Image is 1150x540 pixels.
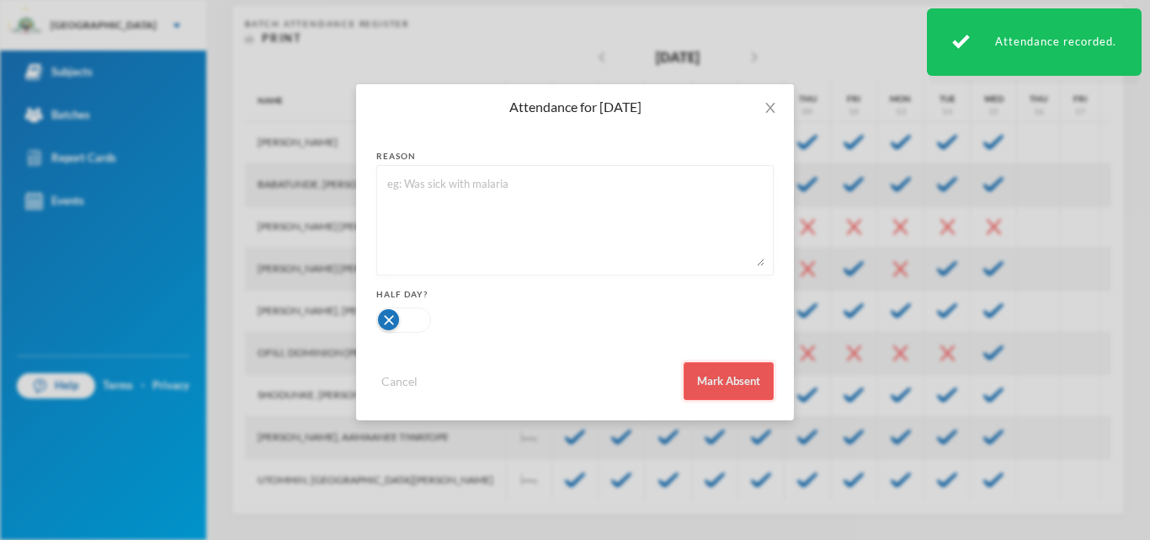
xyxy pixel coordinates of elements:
[376,98,774,116] div: Attendance for [DATE]
[747,84,794,131] button: Close
[376,288,774,301] div: Half Day?
[927,8,1142,76] div: Attendance recorded.
[684,362,774,400] button: Mark Absent
[376,372,423,391] button: Cancel
[376,150,774,163] div: reason
[764,101,777,115] i: icon: close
